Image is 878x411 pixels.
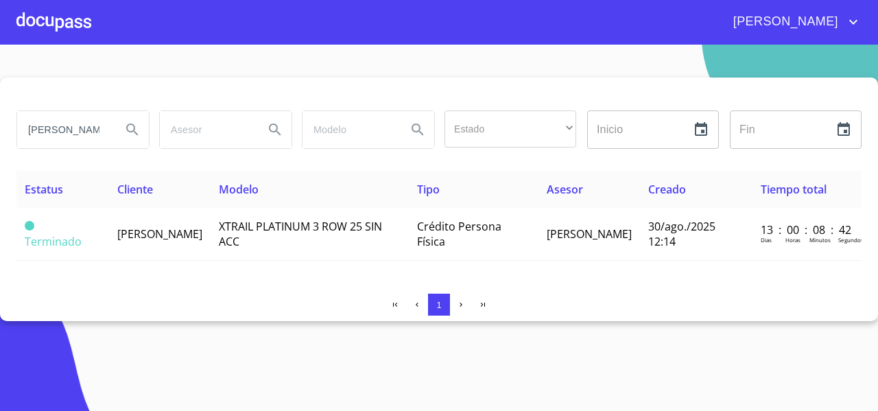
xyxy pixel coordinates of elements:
[547,182,583,197] span: Asesor
[723,11,862,33] button: account of current user
[25,221,34,231] span: Terminado
[417,219,501,249] span: Crédito Persona Física
[547,226,632,242] span: [PERSON_NAME]
[648,182,686,197] span: Creado
[259,113,292,146] button: Search
[219,182,259,197] span: Modelo
[219,219,382,249] span: XTRAIL PLATINUM 3 ROW 25 SIN ACC
[116,113,149,146] button: Search
[17,111,110,148] input: search
[401,113,434,146] button: Search
[838,236,864,244] p: Segundos
[428,294,450,316] button: 1
[785,236,800,244] p: Horas
[117,182,153,197] span: Cliente
[444,110,576,148] div: ​
[417,182,440,197] span: Tipo
[436,300,441,310] span: 1
[25,234,82,249] span: Terminado
[302,111,396,148] input: search
[648,219,715,249] span: 30/ago./2025 12:14
[117,226,202,242] span: [PERSON_NAME]
[25,182,63,197] span: Estatus
[160,111,253,148] input: search
[723,11,845,33] span: [PERSON_NAME]
[761,182,827,197] span: Tiempo total
[761,236,772,244] p: Dias
[809,236,831,244] p: Minutos
[761,222,853,237] p: 13 : 00 : 08 : 42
